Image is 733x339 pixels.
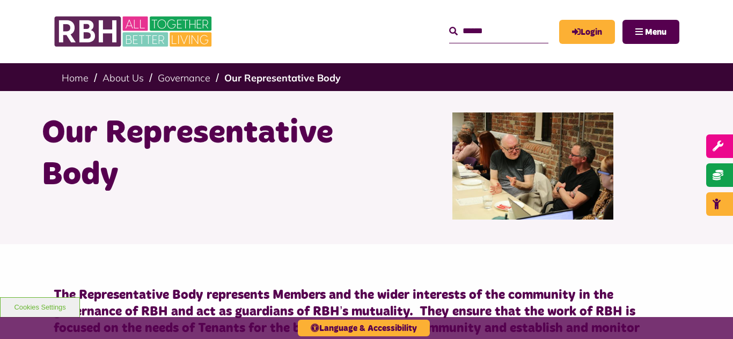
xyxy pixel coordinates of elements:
span: Menu [645,28,666,36]
h1: Our Representative Body [42,112,358,196]
button: Navigation [622,20,679,44]
a: Our Representative Body [224,72,341,84]
img: Rep Body [452,112,613,220]
img: RBH [54,11,215,52]
button: Language & Accessibility [298,320,430,336]
a: Home [62,72,89,84]
input: Search [449,20,548,43]
a: Governance [158,72,210,84]
a: MyRBH [559,20,615,44]
a: About Us [102,72,144,84]
iframe: Netcall Web Assistant for live chat [685,291,733,339]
